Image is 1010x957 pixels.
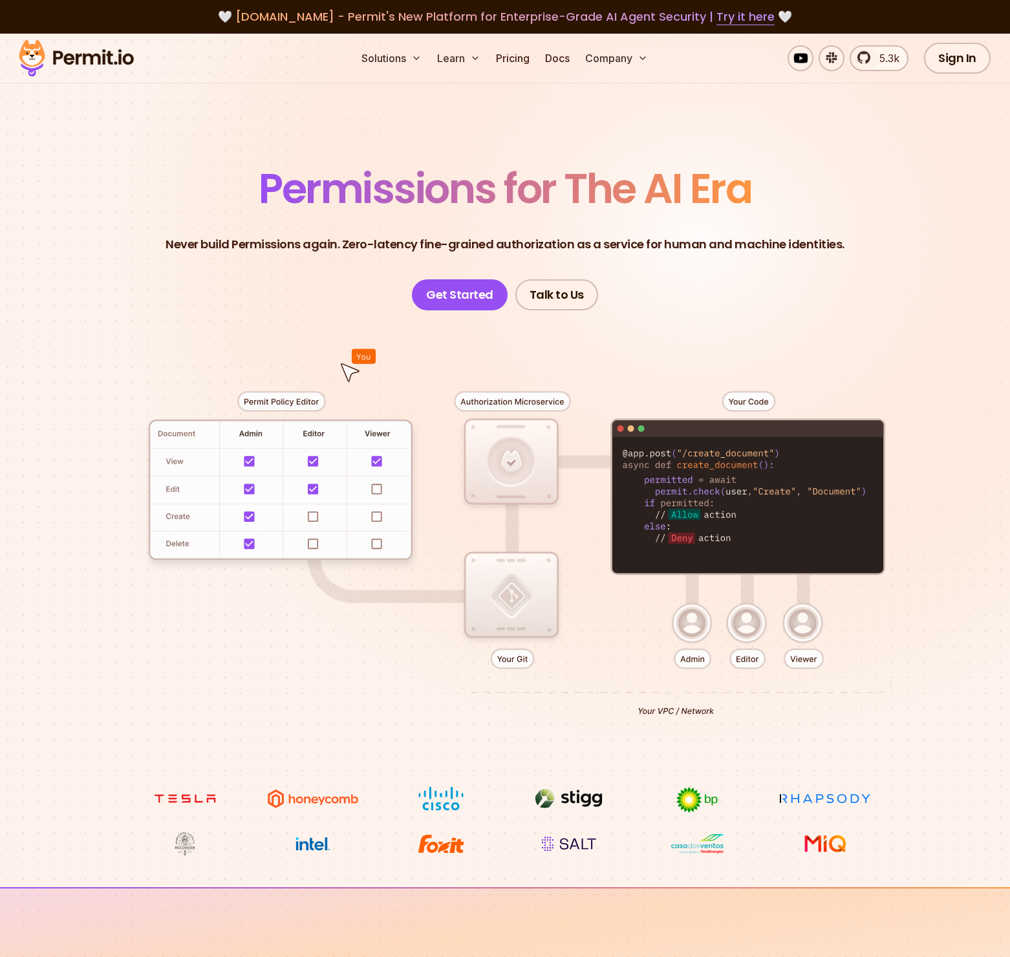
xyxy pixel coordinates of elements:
[540,45,575,71] a: Docs
[782,833,869,855] img: MIQ
[716,8,775,25] a: Try it here
[264,786,361,811] img: Honeycomb
[136,832,233,856] img: Maricopa County Recorder\'s Office
[432,45,486,71] button: Learn
[521,832,618,856] img: salt
[166,235,844,253] p: Never build Permissions again. Zero-latency fine-grained authorization as a service for human and...
[872,50,899,66] span: 5.3k
[924,43,991,74] a: Sign In
[264,832,361,856] img: Intel
[13,36,140,80] img: Permit logo
[777,786,874,811] img: Rhapsody Health
[521,786,618,811] img: Stigg
[235,8,775,25] span: [DOMAIN_NAME] - Permit's New Platform for Enterprise-Grade AI Agent Security |
[515,279,598,310] a: Talk to Us
[491,45,535,71] a: Pricing
[850,45,908,71] a: 5.3k
[392,786,489,811] img: Cisco
[649,832,746,856] img: Casa dos Ventos
[136,786,233,811] img: tesla
[412,279,508,310] a: Get Started
[259,160,751,217] span: Permissions for The AI Era
[392,832,489,856] img: Foxit
[356,45,427,71] button: Solutions
[580,45,653,71] button: Company
[649,786,746,813] img: bp
[31,8,979,26] div: 🤍 🤍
